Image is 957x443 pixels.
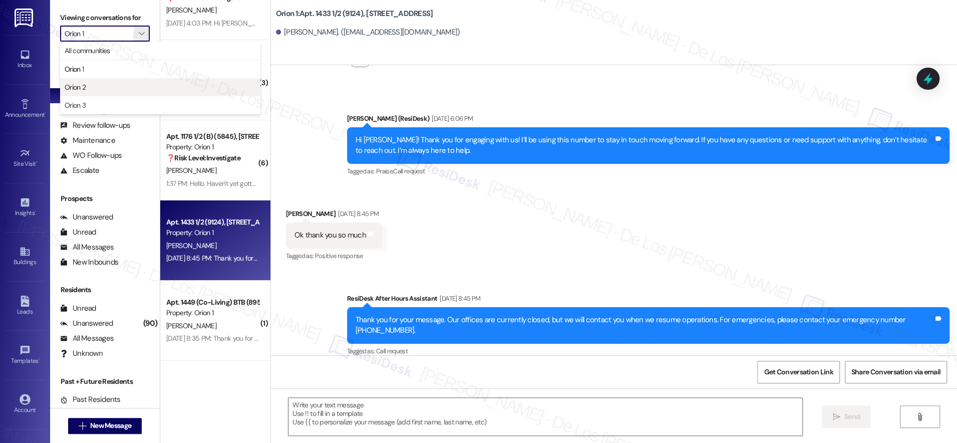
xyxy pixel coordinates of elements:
div: Review follow-ups [60,120,130,131]
button: Send [822,405,870,428]
button: Share Conversation via email [845,361,947,383]
a: Inbox [5,46,45,73]
div: Past Residents [60,394,121,405]
strong: ❓ Risk Level: Investigate [166,153,240,162]
div: Unanswered [60,212,113,223]
button: Get Conversation Link [757,361,839,383]
div: Apt. 1433 1/2 (9124), [STREET_ADDRESS] [166,217,259,228]
div: All Messages [60,333,114,344]
div: [DATE] 8:45 PM [336,208,379,219]
span: [PERSON_NAME] [166,166,216,175]
div: 1:37 PM: Hello. Haven't yet gotten a response, but wanted to ask about the emails sent about the ... [166,179,673,188]
div: Past + Future Residents [50,376,160,387]
div: (90) [141,316,160,331]
div: Prospects + Residents [50,57,160,67]
div: Prospects [50,193,160,204]
div: Tagged as: [347,164,949,178]
span: Orion 2 [65,82,86,92]
span: • [35,208,36,215]
div: Tagged as: [286,249,382,263]
div: Unknown [60,348,103,359]
div: [PERSON_NAME] (ResiDesk) [347,113,949,127]
img: ResiDesk Logo [15,9,35,27]
div: Tagged as: [347,344,949,358]
div: ResiDesk After Hours Assistant [347,293,949,307]
span: Send [844,411,860,422]
div: Unread [60,303,96,314]
span: • [45,110,46,117]
span: • [36,159,38,166]
span: New Message [90,420,131,431]
i:  [139,30,144,38]
b: Orion 1: Apt. 1433 1/2 (9124), [STREET_ADDRESS] [276,9,433,19]
span: [PERSON_NAME] [166,321,216,330]
div: Hi [PERSON_NAME]! Thank you for engaging with us! I’ll be using this number to stay in touch movi... [356,135,933,156]
div: Escalate [60,165,99,176]
div: WO Follow-ups [60,150,122,161]
a: Buildings [5,243,45,270]
div: [PERSON_NAME]. ([EMAIL_ADDRESS][DOMAIN_NAME]) [276,27,460,38]
span: Praise , [376,167,393,175]
div: New Inbounds [60,257,118,268]
span: Share Conversation via email [851,367,940,377]
div: [DATE] 8:45 PM: Thank you for your message. Our offices are currently closed, but we will contact... [166,254,774,263]
a: Site Visit • [5,145,45,172]
div: [DATE] 8:45 PM [437,293,480,304]
span: Get Conversation Link [764,367,833,377]
span: Call request [376,347,408,355]
i:  [916,413,923,421]
span: [PERSON_NAME] [166,241,216,250]
span: Positive response [315,252,363,260]
div: [DATE] 6:06 PM [429,113,473,124]
div: Property: Orion 1 [166,308,259,318]
div: Property: Orion 1 [166,142,259,152]
div: Residents [50,285,160,295]
div: Ok thank you so much [294,230,366,241]
span: [PERSON_NAME] [166,6,216,15]
a: Account [5,391,45,418]
div: Maintenance [60,135,115,146]
div: Apt. 1176 1/2 (B) (5845), [STREET_ADDRESS] [166,131,259,142]
div: Apt. 1449 (Co-Living) BTB (8959), [STREET_ADDRESS] [166,297,259,308]
span: All communities [65,46,110,56]
a: Leads [5,293,45,320]
span: Call request [393,167,425,175]
div: [PERSON_NAME] [286,208,382,223]
div: All Messages [60,242,114,253]
div: [DATE] 8:35 PM: Thank you for your message. Our offices are currently closed, but we will contact... [166,334,773,343]
i:  [832,413,840,421]
span: • [39,356,40,363]
i:  [79,422,86,430]
span: Orion 3 [65,100,86,110]
button: New Message [68,418,142,434]
div: Unanswered [60,318,113,329]
input: All communities [65,26,134,42]
a: Insights • [5,194,45,221]
a: Templates • [5,342,45,369]
label: Viewing conversations for [60,10,150,26]
div: Unread [60,227,96,238]
div: Thank you for your message. Our offices are currently closed, but we will contact you when we res... [356,315,933,336]
div: Property: Orion 1 [166,228,259,238]
span: Orion 1 [65,64,84,74]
